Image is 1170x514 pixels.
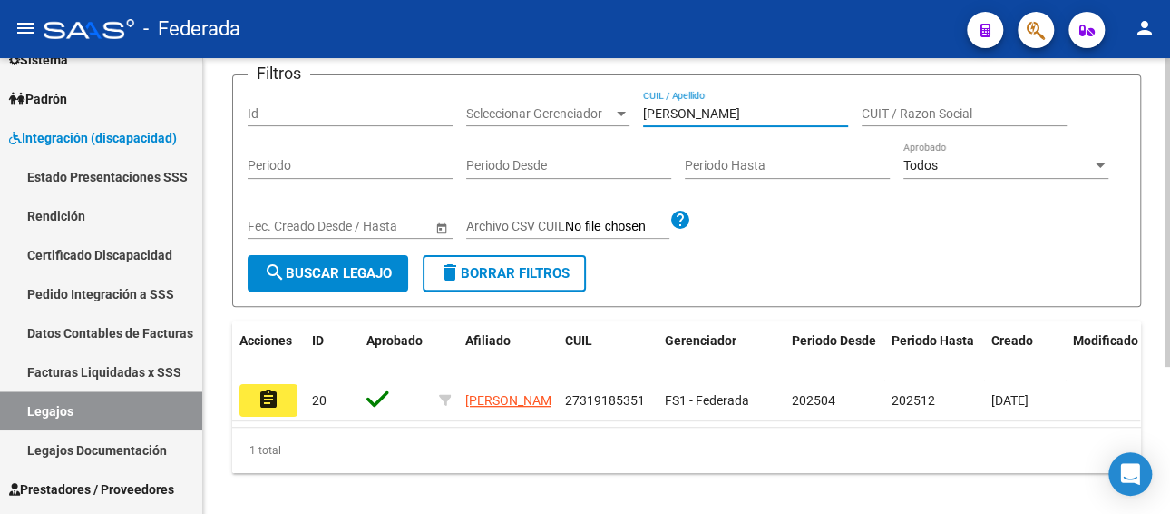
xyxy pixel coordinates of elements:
datatable-header-cell: CUIL [558,321,658,381]
span: Creado [991,333,1033,348]
div: Open Intercom Messenger [1108,452,1152,496]
mat-icon: search [264,262,286,283]
span: 202504 [792,393,835,408]
button: Buscar Legajo [248,255,408,292]
span: Integración (discapacidad) [9,128,177,148]
span: 20 [312,393,327,408]
span: Todos [903,158,938,173]
mat-icon: menu [15,17,36,39]
datatable-header-cell: Periodo Desde [785,321,884,381]
span: Modificado [1073,333,1138,348]
span: Periodo Hasta [892,333,974,348]
mat-icon: person [1134,17,1155,39]
span: Sistema [9,50,68,70]
span: Prestadores / Proveedores [9,479,174,499]
span: Archivo CSV CUIL [466,219,565,233]
span: Afiliado [465,333,511,348]
span: Gerenciador [665,333,736,348]
span: [DATE] [991,393,1029,408]
span: Acciones [239,333,292,348]
datatable-header-cell: ID [305,321,359,381]
span: Periodo Desde [792,333,876,348]
div: 1 total [232,428,1141,473]
datatable-header-cell: Modificado [1066,321,1147,381]
input: Archivo CSV CUIL [565,219,669,235]
span: Seleccionar Gerenciador [466,106,613,122]
span: 27319185351 [565,393,645,408]
span: Aprobado [366,333,423,348]
mat-icon: delete [439,262,461,283]
datatable-header-cell: Gerenciador [658,321,785,381]
span: Borrar Filtros [439,265,570,282]
span: ID [312,333,324,348]
span: Buscar Legajo [264,265,392,282]
span: - Federada [143,9,240,49]
input: Start date [248,219,304,234]
input: End date [319,219,408,234]
datatable-header-cell: Creado [984,321,1066,381]
span: CUIL [565,333,592,348]
span: Padrón [9,89,67,109]
mat-icon: assignment [258,389,279,410]
button: Borrar Filtros [423,255,586,292]
datatable-header-cell: Periodo Hasta [884,321,984,381]
mat-icon: help [669,209,691,231]
span: FS1 - Federada [665,393,749,408]
datatable-header-cell: Aprobado [359,321,432,381]
span: [PERSON_NAME] [465,393,562,408]
datatable-header-cell: Afiliado [458,321,558,381]
h3: Filtros [248,61,310,86]
button: Open calendar [432,218,451,237]
datatable-header-cell: Acciones [232,321,305,381]
span: 202512 [892,393,935,408]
